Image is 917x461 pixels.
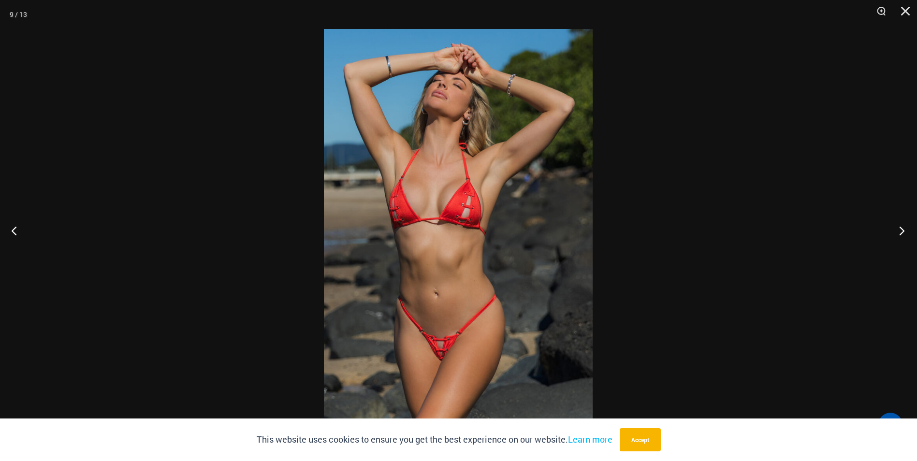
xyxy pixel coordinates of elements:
p: This website uses cookies to ensure you get the best experience on our website. [257,432,612,447]
button: Next [881,206,917,255]
div: 9 / 13 [10,7,27,22]
button: Accept [620,428,661,451]
a: Learn more [568,433,612,445]
img: Link Tangello 3070 Tri Top 4580 Micro 02 [324,29,593,432]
